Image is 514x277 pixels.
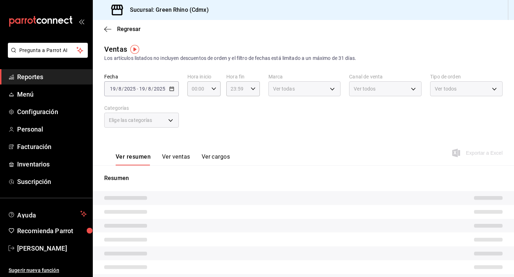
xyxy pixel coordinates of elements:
span: Suscripción [17,177,87,186]
span: / [122,86,124,92]
div: Ventas [104,44,127,55]
span: Ver todas [273,85,295,92]
span: Elige las categorías [109,117,152,124]
span: Ayuda [17,210,77,218]
span: / [151,86,153,92]
span: / [116,86,118,92]
button: Pregunta a Parrot AI [8,43,88,58]
span: Inventarios [17,159,87,169]
input: ---- [124,86,136,92]
button: Ver resumen [116,153,151,165]
span: Pregunta a Parrot AI [19,47,77,54]
input: -- [118,86,122,92]
span: Sugerir nueva función [9,267,87,274]
input: -- [110,86,116,92]
h3: Sucursal: Green Rhino (Cdmx) [124,6,209,14]
label: Categorías [104,106,179,111]
button: Ver ventas [162,153,190,165]
span: Facturación [17,142,87,152]
span: [PERSON_NAME] [17,243,87,253]
p: Resumen [104,174,503,183]
div: Los artículos listados no incluyen descuentos de orden y el filtro de fechas está limitado a un m... [104,55,503,62]
span: Reportes [17,72,87,82]
a: Pregunta a Parrot AI [5,52,88,59]
span: Recomienda Parrot [17,226,87,236]
div: navigation tabs [116,153,230,165]
span: Menú [17,89,87,99]
span: Ver todos [435,85,457,92]
span: - [137,86,138,92]
input: -- [148,86,151,92]
label: Tipo de orden [430,74,503,79]
span: Personal [17,124,87,134]
label: Fecha [104,74,179,79]
button: Regresar [104,26,141,32]
input: ---- [153,86,166,92]
input: -- [139,86,145,92]
button: Ver cargos [202,153,230,165]
span: Ver todos [354,85,376,92]
button: open_drawer_menu [79,19,84,24]
img: Tooltip marker [130,45,139,54]
label: Hora fin [226,74,259,79]
span: Configuración [17,107,87,117]
label: Marca [268,74,341,79]
label: Hora inicio [187,74,221,79]
span: / [145,86,147,92]
label: Canal de venta [349,74,422,79]
span: Regresar [117,26,141,32]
